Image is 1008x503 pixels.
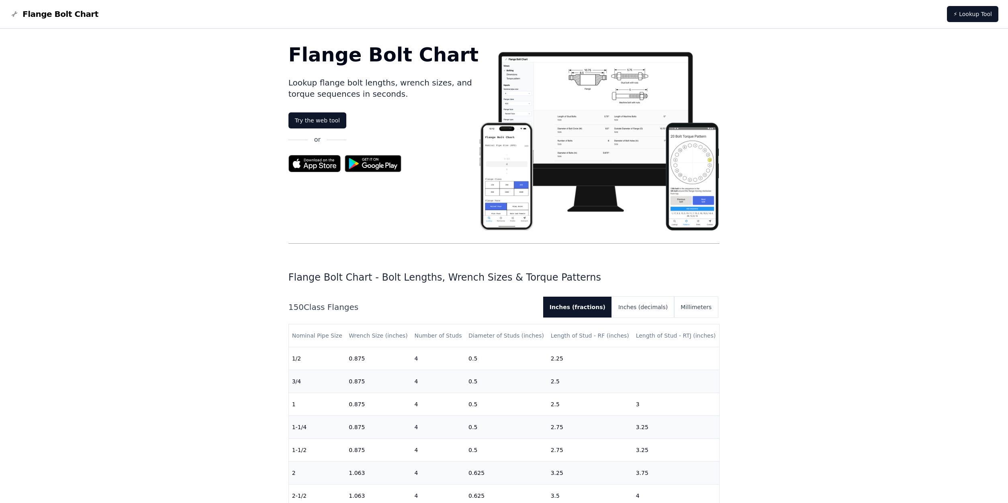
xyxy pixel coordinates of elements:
[465,324,548,347] th: Diameter of Studs (inches)
[465,370,548,393] td: 0.5
[411,370,465,393] td: 4
[548,416,633,439] td: 2.75
[633,462,720,485] td: 3.75
[411,462,465,485] td: 4
[288,45,479,64] h1: Flange Bolt Chart
[548,393,633,416] td: 2.5
[289,370,346,393] td: 3/4
[612,297,674,318] button: Inches (decimals)
[288,271,720,284] h1: Flange Bolt Chart - Bolt Lengths, Wrench Sizes & Torque Patterns
[548,324,633,347] th: Length of Stud - RF (inches)
[288,155,341,172] img: App Store badge for the Flange Bolt Chart app
[548,370,633,393] td: 2.5
[10,8,98,20] a: Flange Bolt Chart LogoFlange Bolt Chart
[289,416,346,439] td: 1-1/4
[548,439,633,462] td: 2.75
[288,301,537,313] h2: 150 Class Flanges
[289,393,346,416] td: 1
[346,439,411,462] td: 0.875
[346,324,411,347] th: Wrench Size (inches)
[543,297,612,318] button: Inches (fractions)
[478,45,720,230] img: Flange bolt chart app screenshot
[465,439,548,462] td: 0.5
[411,439,465,462] td: 4
[633,416,720,439] td: 3.25
[289,347,346,370] td: 1/2
[411,324,465,347] th: Number of Studs
[465,462,548,485] td: 0.625
[346,370,411,393] td: 0.875
[411,393,465,416] td: 4
[633,393,720,416] td: 3
[289,462,346,485] td: 2
[548,347,633,370] td: 2.25
[346,347,411,370] td: 0.875
[288,77,479,100] p: Lookup flange bolt lengths, wrench sizes, and torque sequences in seconds.
[633,324,720,347] th: Length of Stud - RTJ (inches)
[947,6,998,22] a: ⚡ Lookup Tool
[22,8,98,20] span: Flange Bolt Chart
[289,439,346,462] td: 1-1/2
[411,416,465,439] td: 4
[346,393,411,416] td: 0.875
[288,112,346,128] a: Try the web tool
[10,9,19,19] img: Flange Bolt Chart Logo
[346,462,411,485] td: 1.063
[289,324,346,347] th: Nominal Pipe Size
[633,439,720,462] td: 3.25
[465,416,548,439] td: 0.5
[674,297,718,318] button: Millimeters
[465,347,548,370] td: 0.5
[465,393,548,416] td: 0.5
[346,416,411,439] td: 0.875
[411,347,465,370] td: 4
[548,462,633,485] td: 3.25
[341,151,406,176] img: Get it on Google Play
[314,135,321,145] p: or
